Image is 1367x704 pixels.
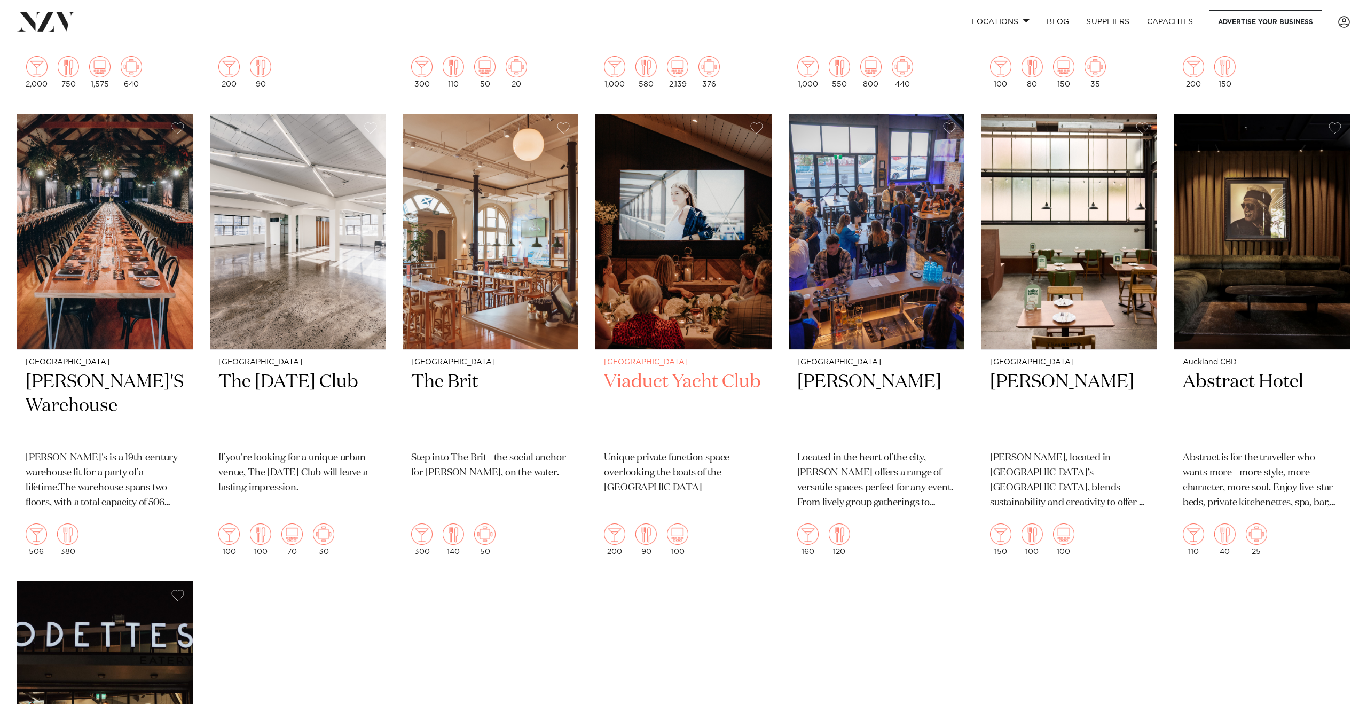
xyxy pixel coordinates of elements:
div: 506 [26,523,47,556]
img: theatre.png [860,56,882,77]
img: dining.png [57,523,78,545]
img: theatre.png [1053,523,1074,545]
img: cocktail.png [411,56,433,77]
div: 35 [1085,56,1106,88]
div: 30 [313,523,334,556]
a: [GEOGRAPHIC_DATA] [PERSON_NAME] [PERSON_NAME], located in [GEOGRAPHIC_DATA]’s [GEOGRAPHIC_DATA], ... [981,114,1157,564]
p: Located in the heart of the city, [PERSON_NAME] offers a range of versatile spaces perfect for an... [797,451,956,511]
img: dining.png [1022,56,1043,77]
h2: [PERSON_NAME] [990,370,1149,442]
img: dining.png [1022,523,1043,545]
img: cocktail.png [990,56,1011,77]
img: meeting.png [121,56,142,77]
img: meeting.png [474,523,496,545]
div: 110 [1183,523,1204,556]
img: dining.png [1214,523,1236,545]
p: Abstract is for the traveller who wants more—more style, more character, more soul. Enjoy five-st... [1183,451,1341,511]
img: meeting.png [698,56,720,77]
div: 2,000 [26,56,48,88]
div: 100 [1053,523,1074,556]
div: 200 [604,523,625,556]
img: nzv-logo.png [17,12,75,31]
small: [GEOGRAPHIC_DATA] [411,358,570,366]
p: [PERSON_NAME]'s is a 19th-century warehouse fit for a party of a lifetime.The warehouse spans two... [26,451,184,511]
h2: Abstract Hotel [1183,370,1341,442]
div: 80 [1022,56,1043,88]
img: dining.png [443,56,464,77]
a: BLOG [1038,10,1078,33]
img: dining.png [58,56,79,77]
div: 300 [411,56,433,88]
div: 100 [250,523,271,556]
small: Auckland CBD [1183,358,1341,366]
img: cocktail.png [218,56,240,77]
img: dining.png [250,523,271,545]
img: theatre.png [667,56,688,77]
div: 640 [121,56,142,88]
small: [GEOGRAPHIC_DATA] [604,358,763,366]
a: [GEOGRAPHIC_DATA] [PERSON_NAME] Located in the heart of the city, [PERSON_NAME] offers a range of... [789,114,964,564]
div: 750 [58,56,79,88]
a: Advertise your business [1209,10,1322,33]
small: [GEOGRAPHIC_DATA] [26,358,184,366]
div: 200 [218,56,240,88]
div: 100 [218,523,240,556]
div: 440 [892,56,913,88]
img: cocktail.png [1183,523,1204,545]
small: [GEOGRAPHIC_DATA] [797,358,956,366]
div: 140 [443,523,464,556]
div: 20 [506,56,527,88]
img: cocktail.png [26,56,48,77]
div: 160 [797,523,819,556]
img: meeting.png [313,523,334,545]
div: 100 [667,523,688,556]
h2: [PERSON_NAME] [797,370,956,442]
a: Capacities [1138,10,1202,33]
a: [GEOGRAPHIC_DATA] The Brit Step into The Brit - the social anchor for [PERSON_NAME], on the water... [403,114,578,564]
div: 2,139 [667,56,688,88]
div: 40 [1214,523,1236,556]
div: 1,000 [797,56,819,88]
img: cocktail.png [218,523,240,545]
img: theatre.png [474,56,496,77]
img: dining.png [1214,56,1236,77]
div: 25 [1246,523,1267,556]
a: SUPPLIERS [1078,10,1138,33]
h2: The [DATE] Club [218,370,377,442]
a: [GEOGRAPHIC_DATA] Viaduct Yacht Club Unique private function space overlooking the boats of the [... [595,114,771,564]
p: Step into The Brit - the social anchor for [PERSON_NAME], on the water. [411,451,570,481]
img: dining.png [250,56,271,77]
img: theatre.png [667,523,688,545]
img: theatre.png [89,56,111,77]
img: cocktail.png [26,523,47,545]
div: 100 [990,56,1011,88]
img: dining.png [635,523,657,545]
img: meeting.png [1085,56,1106,77]
div: 376 [698,56,720,88]
img: cocktail.png [990,523,1011,545]
img: meeting.png [892,56,913,77]
div: 50 [474,523,496,556]
img: dining.png [829,523,850,545]
div: 800 [860,56,882,88]
h2: The Brit [411,370,570,442]
img: theatre.png [1053,56,1074,77]
div: 150 [1053,56,1074,88]
img: dining.png [443,523,464,545]
div: 90 [635,523,657,556]
div: 1,000 [604,56,625,88]
h2: Viaduct Yacht Club [604,370,763,442]
div: 90 [250,56,271,88]
img: cocktail.png [797,523,819,545]
img: dining.png [829,56,850,77]
div: 50 [474,56,496,88]
a: Locations [963,10,1038,33]
p: [PERSON_NAME], located in [GEOGRAPHIC_DATA]’s [GEOGRAPHIC_DATA], blends sustainability and creati... [990,451,1149,511]
a: Auckland CBD Abstract Hotel Abstract is for the traveller who wants more—more style, more charact... [1174,114,1350,564]
img: meeting.png [1246,523,1267,545]
div: 70 [281,523,303,556]
small: [GEOGRAPHIC_DATA] [218,358,377,366]
small: [GEOGRAPHIC_DATA] [990,358,1149,366]
img: cocktail.png [797,56,819,77]
div: 200 [1183,56,1204,88]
